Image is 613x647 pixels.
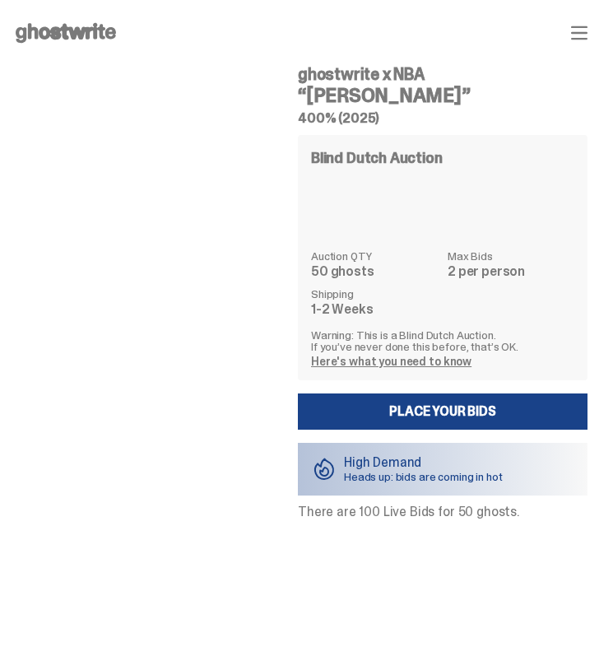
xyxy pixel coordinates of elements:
[448,250,574,262] dt: Max Bids
[298,66,587,82] h4: ghostwrite x NBA
[298,505,587,519] p: There are 100 Live Bids for 50 ghosts.
[311,151,443,165] h4: Blind Dutch Auction
[298,112,587,125] h5: 400% (2025)
[448,265,574,278] dd: 2 per person
[344,456,503,469] p: High Demand
[344,471,503,482] p: Heads up: bids are coming in hot
[311,329,574,352] p: Warning: This is a Blind Dutch Auction. If you’ve never done this before, that’s OK.
[311,303,438,316] dd: 1-2 Weeks
[311,265,438,278] dd: 50 ghosts
[311,354,471,369] a: Here's what you need to know
[298,86,587,105] h3: “[PERSON_NAME]”
[298,393,587,430] a: Place your Bids
[311,288,438,300] dt: Shipping
[311,250,438,262] dt: Auction QTY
